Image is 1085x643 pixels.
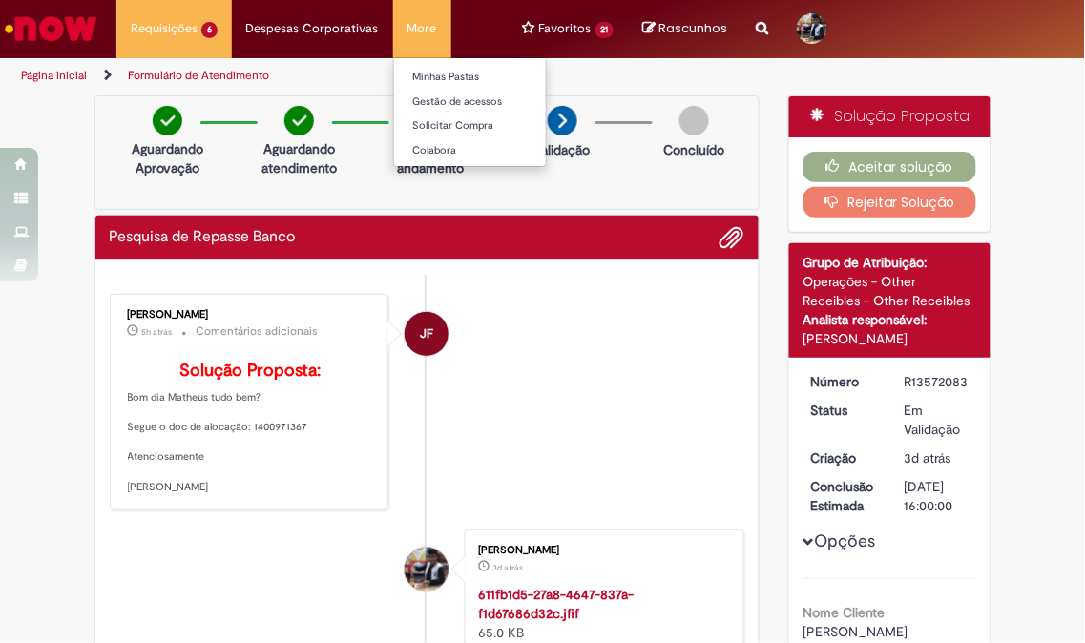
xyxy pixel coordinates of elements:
[642,19,727,37] a: No momento, sua lista de rascunhos tem 0 Itens
[420,311,433,357] span: JF
[595,22,615,38] span: 21
[797,477,890,515] dt: Conclusão Estimada
[789,96,991,137] div: Solução Proposta
[478,586,634,622] a: 611fb1d5-27a8-4647-837a-f1d67686d32c.jfif
[803,187,976,218] button: Rejeitar Solução
[534,140,591,159] p: Validação
[197,323,319,340] small: Comentários adicionais
[110,229,296,246] h2: Pesquisa de Repasse Banco Histórico de tíquete
[803,272,976,310] div: Operações - Other Receibles - Other Receibles
[905,401,970,439] div: Em Validação
[284,106,314,135] img: check-circle-green.png
[478,585,724,642] div: 65.0 KB
[803,329,976,348] div: [PERSON_NAME]
[905,449,951,467] span: 3d atrás
[142,326,173,338] span: 5h atrás
[720,225,744,250] button: Adicionar anexos
[548,106,577,135] img: arrow-next.png
[539,19,592,38] span: Favoritos
[905,477,970,515] div: [DATE] 16:00:00
[478,545,724,556] div: [PERSON_NAME]
[407,19,437,38] span: More
[679,106,709,135] img: img-circle-grey.png
[128,68,269,83] a: Formulário de Atendimento
[394,67,604,88] a: Minhas Pastas
[797,372,890,391] dt: Número
[905,449,951,467] time: 26/09/2025 17:42:35
[393,57,547,167] ul: More
[261,139,337,177] p: Aguardando atendimento
[201,22,218,38] span: 6
[658,19,727,37] span: Rascunhos
[394,115,604,136] a: Solicitar Compra
[21,68,87,83] a: Página inicial
[153,106,182,135] img: check-circle-green.png
[797,401,890,420] dt: Status
[246,19,379,38] span: Despesas Corporativas
[128,362,374,495] p: Bom dia Matheus tudo bem? Segue o doc de alocação: 1400971367 Atenciosamente [PERSON_NAME]
[394,92,604,113] a: Gestão de acessos
[142,326,173,338] time: 29/09/2025 11:40:48
[14,58,618,93] ul: Trilhas de página
[803,623,908,640] span: [PERSON_NAME]
[803,604,886,621] b: Nome Cliente
[663,140,724,159] p: Concluído
[492,562,523,573] time: 26/09/2025 17:42:16
[132,139,203,177] p: Aguardando Aprovação
[128,309,374,321] div: [PERSON_NAME]
[803,310,976,329] div: Analista responsável:
[803,152,976,182] button: Aceitar solução
[405,548,449,591] div: Matheus Henrique Costa Pereira
[131,19,198,38] span: Requisições
[2,10,100,48] img: ServiceNow
[492,562,523,573] span: 3d atrás
[905,448,970,467] div: 26/09/2025 17:42:35
[797,448,890,467] dt: Criação
[405,312,449,356] div: JAQUELINE FAUSTINO
[905,372,970,391] div: R13572083
[803,253,976,272] div: Grupo de Atribuição:
[179,360,321,382] b: Solução Proposta:
[394,140,604,161] a: Colabora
